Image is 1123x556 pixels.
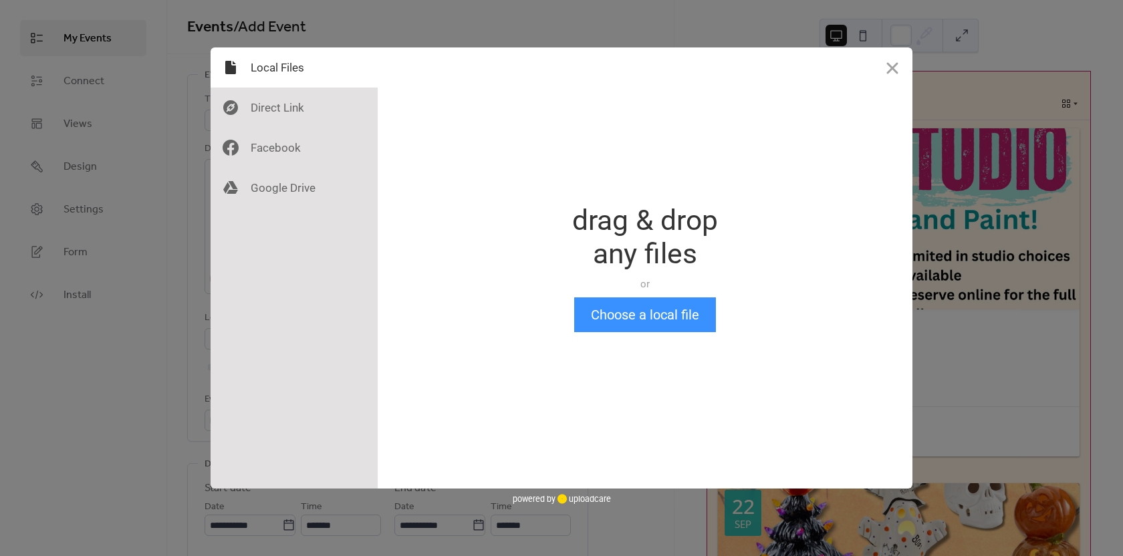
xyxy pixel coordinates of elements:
[574,297,716,332] button: Choose a local file
[572,277,718,291] div: or
[211,128,378,168] div: Facebook
[555,494,611,504] a: uploadcare
[211,168,378,208] div: Google Drive
[872,47,912,88] button: Close
[572,204,718,271] div: drag & drop any files
[211,47,378,88] div: Local Files
[211,88,378,128] div: Direct Link
[513,489,611,509] div: powered by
